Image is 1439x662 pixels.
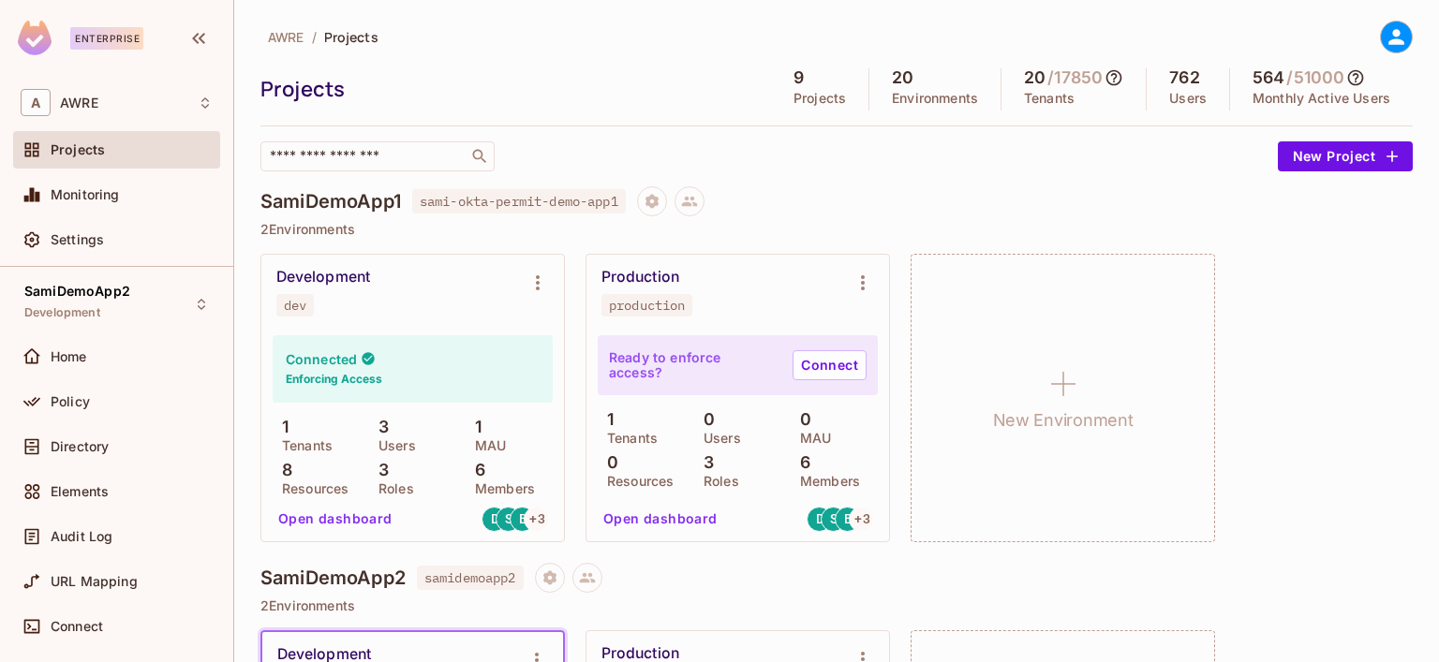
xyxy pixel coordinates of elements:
p: 3 [369,461,389,479]
div: production [609,298,685,313]
p: 0 [694,410,715,429]
h5: / 51000 [1286,68,1344,87]
p: 2 Environments [260,222,1413,237]
button: Environment settings [844,264,882,302]
span: Settings [51,232,104,247]
span: Connect [51,619,103,634]
p: Monthly Active Users [1253,91,1390,106]
div: Development [276,268,370,287]
span: Elements [51,484,109,499]
div: Projects [260,75,762,103]
p: Members [791,474,860,489]
p: MAU [791,431,831,446]
span: samidemoapp2 [417,566,524,590]
p: Ready to enforce access? [609,350,778,380]
h1: New Environment [993,406,1134,434]
h4: SamiDemoApp2 [260,566,406,589]
p: Tenants [273,438,333,453]
p: Resources [273,481,349,496]
p: 1 [466,418,482,436]
span: Home [51,349,87,364]
button: Open dashboard [271,504,400,534]
span: B [844,512,853,525]
span: S [505,512,512,525]
span: + 3 [854,512,869,525]
div: dev [284,298,306,313]
p: 3 [369,418,389,436]
p: Projects [794,91,846,106]
span: Audit Log [51,529,112,544]
h4: SamiDemoApp1 [260,190,401,213]
p: 0 [598,453,618,472]
h5: 20 [1024,68,1046,87]
span: Directory [51,439,109,454]
p: Users [694,431,741,446]
h5: / 17850 [1047,68,1103,87]
h6: Enforcing Access [286,371,382,388]
p: 6 [791,453,810,472]
span: D [491,512,499,525]
a: Connect [793,350,867,380]
span: Monitoring [51,187,120,202]
p: Environments [892,91,978,106]
span: Project settings [535,572,565,590]
button: Environment settings [519,264,556,302]
span: sami-okta-permit-demo-app1 [412,189,626,213]
span: SamiDemoApp2 [24,284,130,299]
span: D [816,512,824,525]
span: + 3 [529,512,544,525]
p: 3 [694,453,714,472]
h5: 9 [794,68,804,87]
p: Users [1169,91,1207,106]
p: Tenants [598,431,658,446]
span: Workspace: AWRE [60,96,98,110]
span: Projects [324,28,378,46]
span: A [21,89,51,116]
p: 1 [598,410,614,429]
span: Policy [51,394,90,409]
button: Open dashboard [596,504,725,534]
span: B [519,512,527,525]
span: Development [24,305,100,320]
div: Production [601,268,679,287]
p: Roles [369,481,414,496]
span: S [830,512,838,525]
button: New Project [1278,141,1413,171]
li: / [312,28,317,46]
p: Roles [694,474,739,489]
p: 2 Environments [260,598,1413,613]
h5: 564 [1253,68,1284,87]
h4: Connected [286,350,357,368]
span: URL Mapping [51,574,138,589]
p: Resources [598,474,674,489]
h5: 20 [892,68,913,87]
p: Members [466,481,535,496]
p: 6 [466,461,485,479]
p: 1 [273,418,289,436]
p: Tenants [1024,91,1075,106]
span: Project settings [637,196,667,213]
p: Users [369,438,416,453]
span: AWRE [268,28,304,46]
div: Enterprise [70,27,143,50]
span: Projects [51,142,105,157]
h5: 762 [1169,68,1199,87]
p: 8 [273,461,292,479]
p: MAU [466,438,506,453]
p: 0 [791,410,811,429]
img: SReyMgAAAABJRU5ErkJggg== [18,21,52,55]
